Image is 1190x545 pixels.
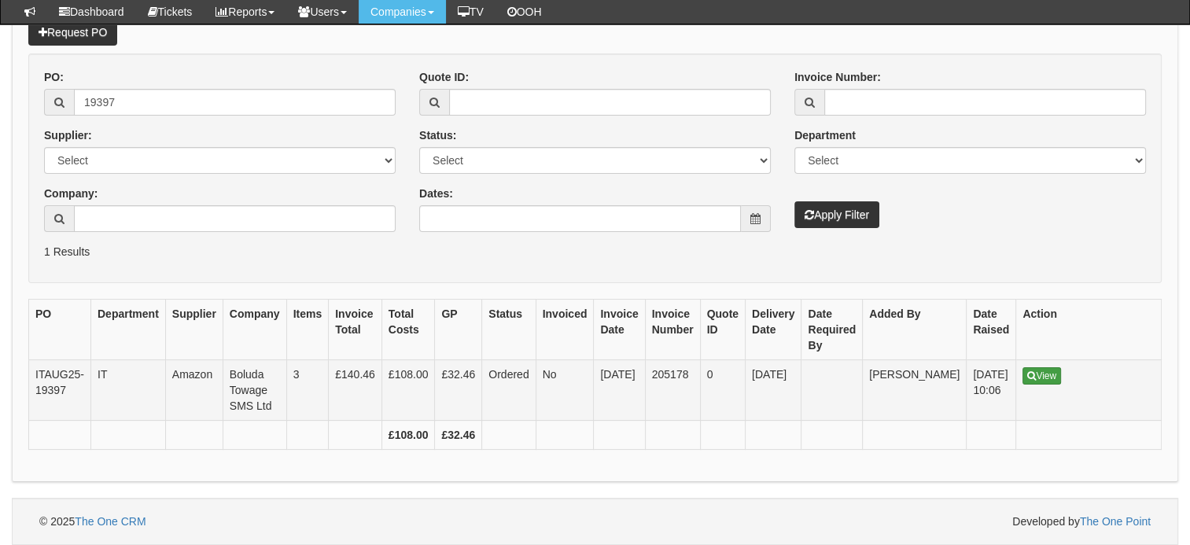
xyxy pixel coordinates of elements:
td: £140.46 [329,360,382,421]
button: Apply Filter [794,201,879,228]
label: PO: [44,69,64,85]
th: GP [435,300,482,360]
th: Invoice Number [645,300,700,360]
td: [DATE] [594,360,645,421]
th: Action [1016,300,1162,360]
th: Added By [863,300,967,360]
td: 0 [700,360,745,421]
th: Quote ID [700,300,745,360]
label: Department [794,127,856,143]
span: Developed by [1012,514,1151,529]
label: Status: [419,127,456,143]
label: Company: [44,186,98,201]
td: No [536,360,594,421]
th: £108.00 [381,421,435,450]
p: 1 Results [44,244,1146,260]
th: Date Required By [801,300,863,360]
th: Invoiced [536,300,594,360]
td: IT [90,360,165,421]
label: Dates: [419,186,453,201]
td: 205178 [645,360,700,421]
td: Amazon [165,360,223,421]
th: Company [223,300,286,360]
td: [DATE] 10:06 [967,360,1016,421]
th: PO [29,300,91,360]
th: Supplier [165,300,223,360]
td: ITAUG25-19397 [29,360,91,421]
label: Quote ID: [419,69,469,85]
th: £32.46 [435,421,482,450]
td: [PERSON_NAME] [863,360,967,421]
td: [DATE] [745,360,801,421]
td: £32.46 [435,360,482,421]
th: Invoice Total [329,300,382,360]
th: Items [286,300,329,360]
td: Boluda Towage SMS Ltd [223,360,286,421]
span: © 2025 [39,515,146,528]
th: Total Costs [381,300,435,360]
a: Request PO [28,19,117,46]
th: Delivery Date [745,300,801,360]
td: £108.00 [381,360,435,421]
th: Department [90,300,165,360]
th: Date Raised [967,300,1016,360]
th: Status [482,300,536,360]
a: View [1022,367,1061,385]
label: Invoice Number: [794,69,881,85]
label: Supplier: [44,127,92,143]
a: The One CRM [75,515,146,528]
th: Invoice Date [594,300,645,360]
td: Ordered [482,360,536,421]
a: The One Point [1080,515,1151,528]
td: 3 [286,360,329,421]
